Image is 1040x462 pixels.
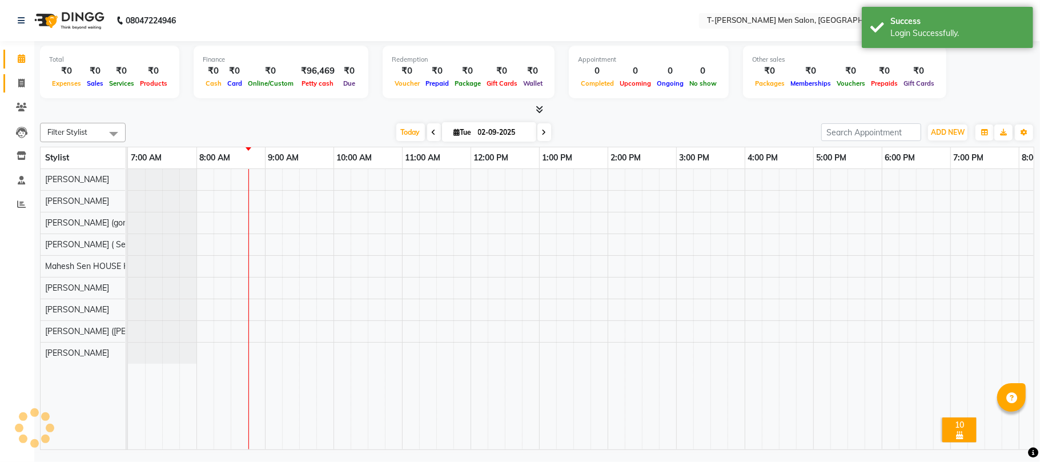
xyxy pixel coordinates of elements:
div: Success [890,15,1025,27]
span: [PERSON_NAME] ( Senior Staff ) [45,239,164,250]
span: Vouchers [834,79,868,87]
span: Wallet [520,79,545,87]
span: [PERSON_NAME] ([PERSON_NAME]) [45,326,180,336]
div: ₹0 [788,65,834,78]
div: ₹0 [203,65,224,78]
a: 12:00 PM [471,150,512,166]
span: Upcoming [617,79,654,87]
a: 9:00 AM [266,150,302,166]
div: ₹0 [106,65,137,78]
span: Packages [752,79,788,87]
span: [PERSON_NAME] (goru) [45,218,132,228]
div: 10 [945,420,974,430]
div: ₹0 [49,65,84,78]
span: Mahesh Sen HOUSE KEEPING [45,261,156,271]
div: 0 [654,65,686,78]
div: Redemption [392,55,545,65]
div: Total [49,55,170,65]
a: 11:00 AM [403,150,444,166]
div: ₹0 [452,65,484,78]
span: Stylist [45,152,69,163]
div: ₹0 [423,65,452,78]
span: Products [137,79,170,87]
a: 4:00 PM [745,150,781,166]
div: ₹0 [752,65,788,78]
span: Today [396,123,425,141]
div: Appointment [578,55,720,65]
span: Filter Stylist [47,127,87,136]
span: Ongoing [654,79,686,87]
span: [PERSON_NAME] [45,304,109,315]
b: 08047224946 [126,5,176,37]
div: ₹0 [834,65,868,78]
div: ₹0 [224,65,245,78]
span: Services [106,79,137,87]
a: 7:00 AM [128,150,164,166]
button: ADD NEW [928,124,967,140]
a: 10:00 AM [334,150,375,166]
span: [PERSON_NAME] [45,174,109,184]
span: Prepaids [868,79,901,87]
div: ₹0 [339,65,359,78]
span: [PERSON_NAME] [45,348,109,358]
span: [PERSON_NAME] [45,283,109,293]
span: Expenses [49,79,84,87]
span: ADD NEW [931,128,965,136]
a: 6:00 PM [882,150,918,166]
a: 5:00 PM [814,150,850,166]
a: 3:00 PM [677,150,713,166]
span: Completed [578,79,617,87]
div: ₹0 [245,65,296,78]
div: ₹0 [392,65,423,78]
span: Prepaid [423,79,452,87]
div: 0 [578,65,617,78]
span: Petty cash [299,79,337,87]
span: Tue [451,128,475,136]
div: Other sales [752,55,937,65]
span: Due [340,79,358,87]
a: 8:00 AM [197,150,234,166]
span: Voucher [392,79,423,87]
span: Card [224,79,245,87]
div: ₹0 [137,65,170,78]
a: 2:00 PM [608,150,644,166]
div: ₹0 [520,65,545,78]
a: 7:00 PM [951,150,987,166]
span: Gift Cards [484,79,520,87]
div: ₹0 [868,65,901,78]
div: Login Successfully. [890,27,1025,39]
span: Online/Custom [245,79,296,87]
span: [PERSON_NAME] [45,196,109,206]
span: Memberships [788,79,834,87]
div: ₹96,469 [296,65,339,78]
input: 2025-09-02 [475,124,532,141]
span: Gift Cards [901,79,937,87]
a: 1:00 PM [540,150,576,166]
span: Package [452,79,484,87]
img: logo [29,5,107,37]
span: No show [686,79,720,87]
div: 0 [617,65,654,78]
div: ₹0 [84,65,106,78]
div: 0 [686,65,720,78]
div: ₹0 [484,65,520,78]
span: Cash [203,79,224,87]
input: Search Appointment [821,123,921,141]
span: Sales [84,79,106,87]
div: ₹0 [901,65,937,78]
div: Finance [203,55,359,65]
